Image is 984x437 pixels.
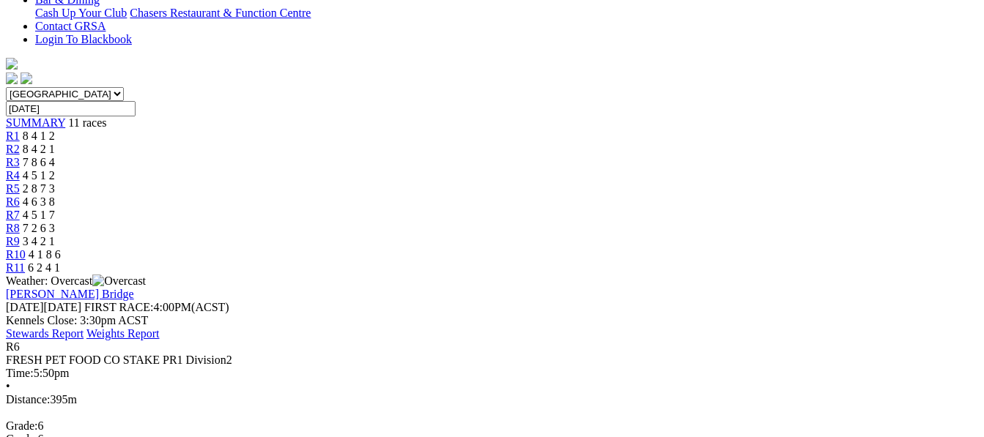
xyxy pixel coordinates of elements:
span: • [6,380,10,392]
a: R5 [6,182,20,195]
span: FIRST RACE: [84,301,153,313]
span: R6 [6,340,20,353]
span: 2 8 7 3 [23,182,55,195]
span: 7 2 6 3 [23,222,55,234]
span: 8 4 2 1 [23,143,55,155]
input: Select date [6,101,136,116]
a: R8 [6,222,20,234]
a: Cash Up Your Club [35,7,127,19]
span: Distance: [6,393,50,406]
a: R6 [6,195,20,208]
span: 4 5 1 2 [23,169,55,182]
span: Time: [6,367,34,379]
a: [PERSON_NAME] Bridge [6,288,134,300]
a: R1 [6,130,20,142]
span: 8 4 1 2 [23,130,55,142]
img: logo-grsa-white.png [6,58,18,70]
span: Grade: [6,419,38,432]
a: R2 [6,143,20,155]
span: 4 1 8 6 [29,248,61,261]
img: facebook.svg [6,72,18,84]
a: R3 [6,156,20,168]
a: R4 [6,169,20,182]
a: Weights Report [86,327,160,340]
span: 4 5 1 7 [23,209,55,221]
a: Login To Blackbook [35,33,132,45]
a: R10 [6,248,26,261]
span: 11 races [68,116,106,129]
span: [DATE] [6,301,44,313]
span: 4 6 3 8 [23,195,55,208]
a: Contact GRSA [35,20,106,32]
img: twitter.svg [21,72,32,84]
a: Chasers Restaurant & Function Centre [130,7,311,19]
a: SUMMARY [6,116,65,129]
div: FRESH PET FOOD CO STAKE PR1 Division2 [6,354,978,367]
div: Bar & Dining [35,7,978,20]
img: Overcast [92,274,146,288]
div: Kennels Close: 3:30pm ACST [6,314,978,327]
div: 395m [6,393,978,406]
div: 5:50pm [6,367,978,380]
span: [DATE] [6,301,81,313]
a: R9 [6,235,20,247]
span: 4:00PM(ACST) [84,301,229,313]
a: R11 [6,261,25,274]
a: Stewards Report [6,327,84,340]
a: R7 [6,209,20,221]
span: Weather: Overcast [6,274,146,287]
span: 6 2 4 1 [28,261,60,274]
span: 3 4 2 1 [23,235,55,247]
div: 6 [6,419,978,433]
span: 7 8 6 4 [23,156,55,168]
